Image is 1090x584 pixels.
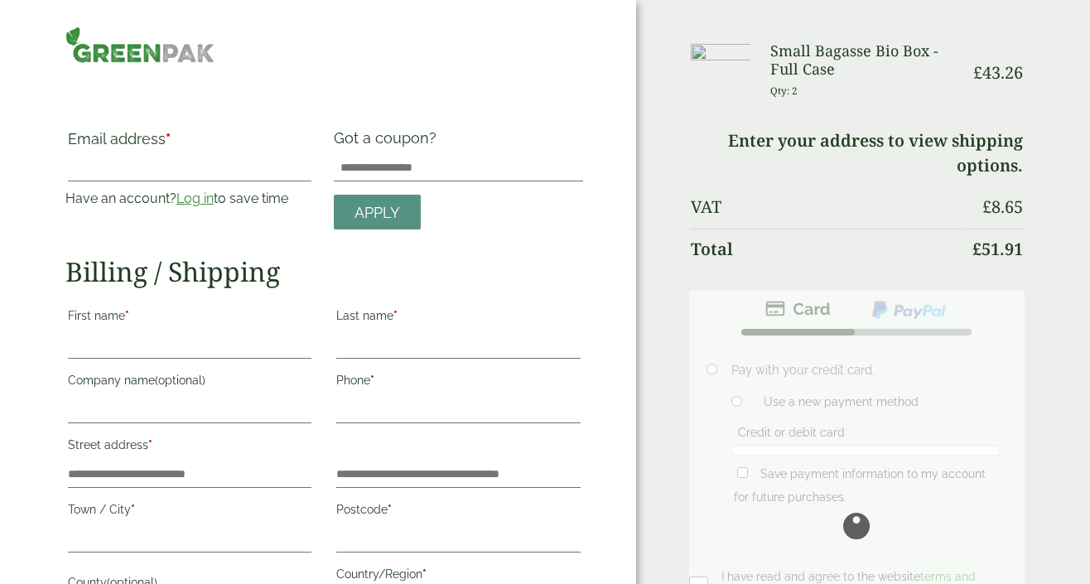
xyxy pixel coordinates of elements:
[68,304,311,332] label: First name
[334,195,421,230] a: Apply
[370,374,374,387] abbr: required
[354,204,400,222] span: Apply
[155,374,205,387] span: (optional)
[68,433,311,461] label: Street address
[388,503,392,516] abbr: required
[166,130,171,147] abbr: required
[68,498,311,526] label: Town / City
[65,27,215,63] img: GreenPak Supplies
[336,369,580,397] label: Phone
[131,503,135,516] abbr: required
[125,309,129,322] abbr: required
[65,256,583,287] h2: Billing / Shipping
[336,304,580,332] label: Last name
[336,498,580,526] label: Postcode
[393,309,398,322] abbr: required
[68,369,311,397] label: Company name
[65,189,314,209] p: Have an account? to save time
[68,132,311,155] label: Email address
[176,191,214,206] a: Log in
[334,129,443,155] label: Got a coupon?
[422,567,427,581] abbr: required
[148,438,152,451] abbr: required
